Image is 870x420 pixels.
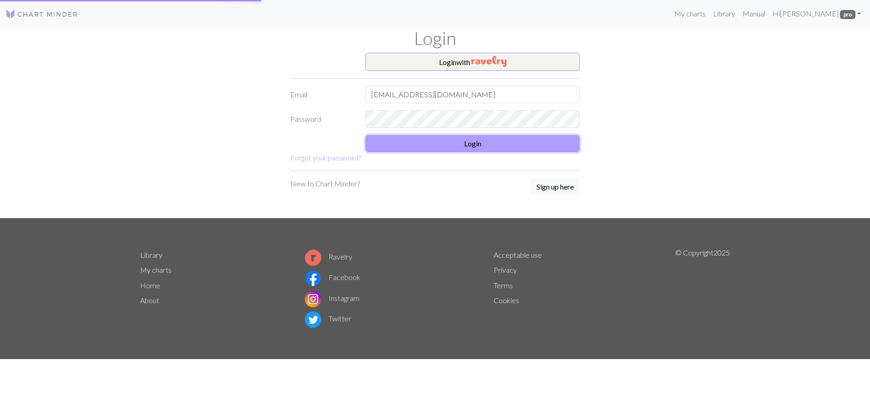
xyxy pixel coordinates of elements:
a: My charts [140,265,172,274]
img: Ravelry [471,56,506,67]
a: Twitter [305,314,351,323]
a: Instagram [305,294,359,302]
img: Instagram logo [305,291,321,307]
label: Password [285,110,360,128]
a: Library [140,250,162,259]
img: Logo [5,9,78,20]
a: Cookies [494,296,519,305]
label: Email [285,86,360,103]
p: New to Chart Minder? [290,178,360,189]
a: Library [709,5,739,23]
img: Facebook logo [305,270,321,286]
a: Forgot your password? [290,153,361,162]
a: Ravelry [305,252,352,261]
img: Twitter logo [305,311,321,328]
span: pro [840,10,855,19]
button: Sign up here [531,178,580,195]
a: Privacy [494,265,517,274]
a: Terms [494,281,513,290]
p: © Copyright 2025 [675,247,730,330]
a: Acceptable use [494,250,542,259]
button: Loginwith [365,53,580,71]
a: Hi[PERSON_NAME] pro [769,5,865,23]
button: Login [365,135,580,152]
img: Ravelry logo [305,250,321,266]
a: Facebook [305,273,360,281]
h1: Login [135,27,735,49]
a: My charts [671,5,709,23]
a: About [140,296,159,305]
a: Home [140,281,160,290]
a: Manual [739,5,769,23]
